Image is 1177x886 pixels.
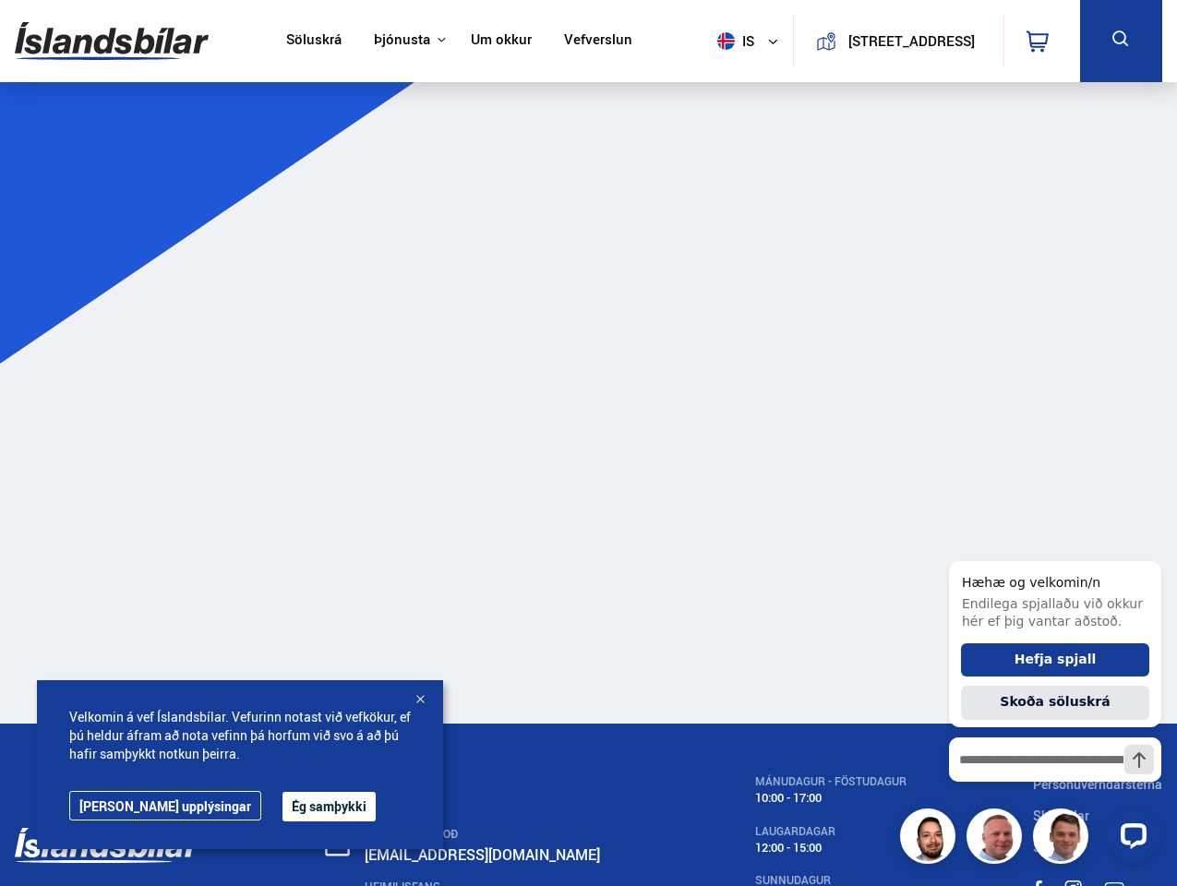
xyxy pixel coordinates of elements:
button: Ég samþykki [282,792,376,821]
img: G0Ugv5HjCgRt.svg [15,11,209,71]
div: 12:00 - 15:00 [755,841,907,855]
a: [STREET_ADDRESS] [804,15,992,67]
span: is [710,32,756,50]
div: SENDA SKILABOÐ [365,828,630,841]
a: Vefverslun [564,31,632,51]
div: SÍMI [365,775,630,788]
a: Um okkur [471,31,532,51]
a: Söluskrá [286,31,342,51]
button: is [710,14,793,68]
img: svg+xml;base64,PHN2ZyB4bWxucz0iaHR0cDovL3d3dy53My5vcmcvMjAwMC9zdmciIHdpZHRoPSI1MTIiIGhlaWdodD0iNT... [717,32,735,50]
span: Velkomin á vef Íslandsbílar. Vefurinn notast við vefkökur, ef þú heldur áfram að nota vefinn þá h... [69,708,411,763]
img: nhp88E3Fdnt1Opn2.png [903,811,958,867]
div: MÁNUDAGUR - FÖSTUDAGUR [755,775,907,788]
a: [EMAIL_ADDRESS][DOMAIN_NAME] [365,844,600,865]
button: [STREET_ADDRESS] [844,33,979,49]
iframe: LiveChat chat widget [934,527,1169,878]
a: [PERSON_NAME] upplýsingar [69,791,261,820]
div: 10:00 - 17:00 [755,791,907,805]
div: LAUGARDAGAR [755,825,907,838]
button: Þjónusta [374,31,430,49]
